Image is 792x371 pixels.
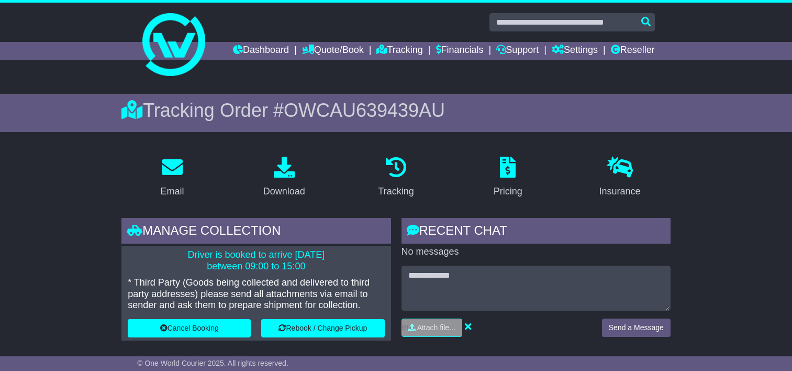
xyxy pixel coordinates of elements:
a: Tracking [376,42,422,60]
a: Reseller [611,42,655,60]
div: RECENT CHAT [401,218,671,246]
span: © One World Courier 2025. All rights reserved. [137,359,288,367]
a: Pricing [487,153,529,202]
div: Manage collection [121,218,391,246]
span: OWCAU639439AU [284,100,445,121]
a: Download [256,153,312,202]
div: Tracking Order # [121,99,671,122]
a: Tracking [371,153,420,202]
a: Settings [552,42,598,60]
div: Tracking [378,184,414,199]
button: Send a Message [602,319,671,337]
button: Cancel Booking [128,319,251,337]
button: Rebook / Change Pickup [261,319,384,337]
p: No messages [401,246,671,258]
a: Email [154,153,191,202]
div: Pricing [494,184,522,199]
a: Quote/Book [302,42,364,60]
p: Driver is booked to arrive [DATE] between 09:00 to 15:00 [128,249,384,272]
a: Dashboard [233,42,289,60]
div: Email [161,184,184,199]
p: * Third Party (Goods being collected and delivered to third party addresses) please send all atta... [128,277,384,311]
a: Support [496,42,539,60]
div: Insurance [599,184,640,199]
a: Financials [436,42,484,60]
a: Insurance [592,153,647,202]
div: Download [263,184,305,199]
